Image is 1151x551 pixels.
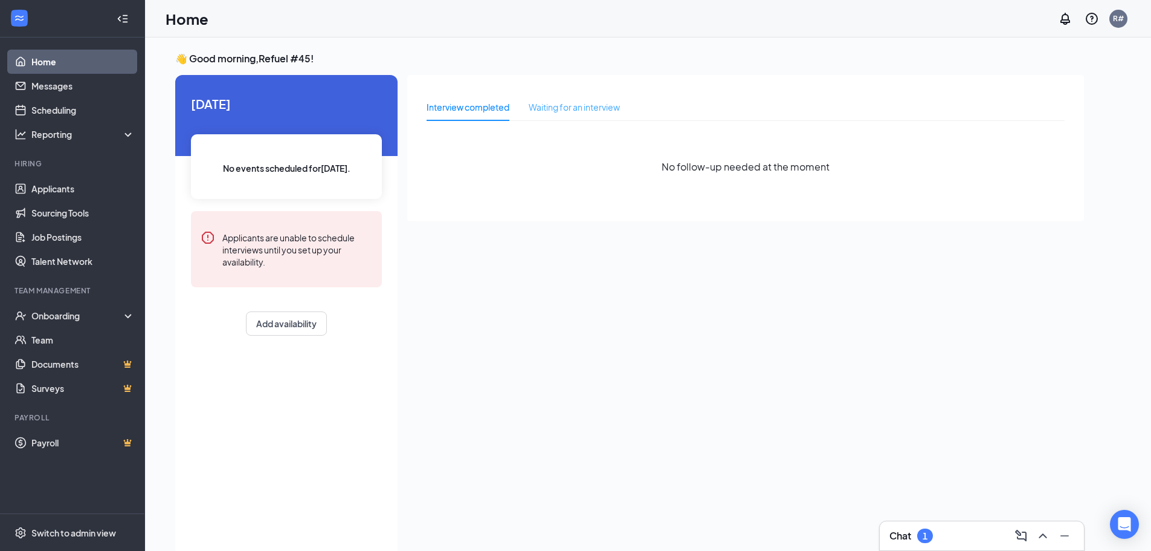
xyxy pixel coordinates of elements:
[175,52,1084,65] h3: 👋 Good morning, Refuel #45 !
[15,128,27,140] svg: Analysis
[166,8,208,29] h1: Home
[529,100,620,114] div: Waiting for an interview
[889,529,911,543] h3: Chat
[1085,11,1099,26] svg: QuestionInfo
[15,527,27,539] svg: Settings
[13,12,25,24] svg: WorkstreamLogo
[31,376,135,400] a: SurveysCrown
[1055,526,1074,546] button: Minimize
[1058,11,1072,26] svg: Notifications
[246,311,327,336] button: Add availability
[15,310,27,322] svg: UserCheck
[31,352,135,376] a: DocumentsCrown
[31,328,135,352] a: Team
[923,531,927,541] div: 1
[31,177,135,201] a: Applicants
[31,128,135,140] div: Reporting
[1110,510,1139,539] div: Open Intercom Messenger
[31,527,116,539] div: Switch to admin view
[1036,529,1050,543] svg: ChevronUp
[191,94,382,113] span: [DATE]
[223,161,350,175] span: No events scheduled for [DATE] .
[201,230,215,245] svg: Error
[31,98,135,122] a: Scheduling
[222,230,372,268] div: Applicants are unable to schedule interviews until you set up your availability.
[1014,529,1028,543] svg: ComposeMessage
[31,310,124,322] div: Onboarding
[427,100,509,114] div: Interview completed
[31,74,135,98] a: Messages
[117,13,129,25] svg: Collapse
[31,225,135,249] a: Job Postings
[31,201,135,225] a: Sourcing Tools
[15,285,132,296] div: Team Management
[1011,526,1031,546] button: ComposeMessage
[1057,529,1072,543] svg: Minimize
[662,159,830,174] span: No follow-up needed at the moment
[15,158,132,169] div: Hiring
[31,431,135,455] a: PayrollCrown
[31,249,135,273] a: Talent Network
[15,412,132,423] div: Payroll
[31,50,135,74] a: Home
[1113,13,1124,24] div: R#
[1033,526,1053,546] button: ChevronUp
